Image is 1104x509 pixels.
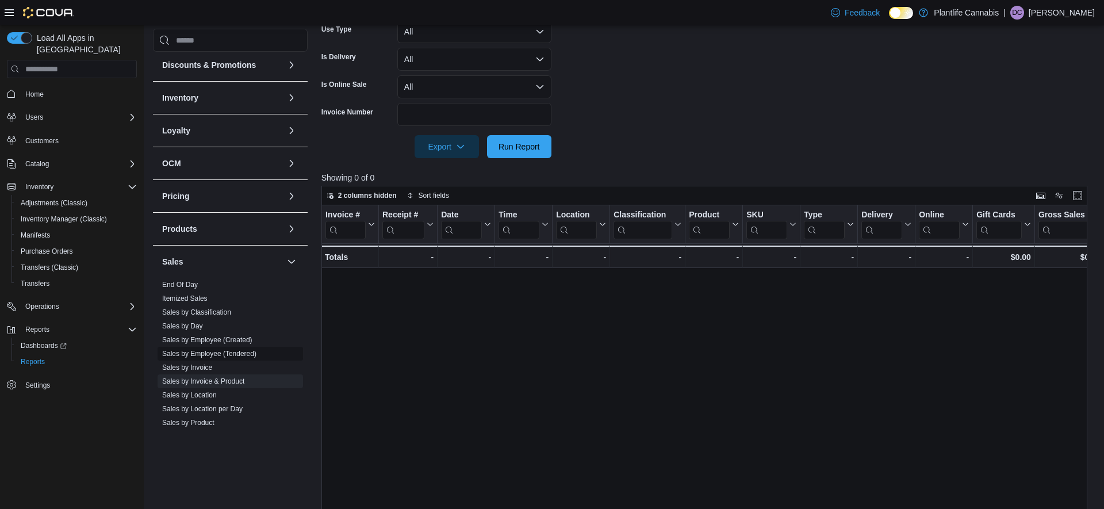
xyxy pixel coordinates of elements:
[32,32,137,55] span: Load All Apps in [GEOGRAPHIC_DATA]
[321,25,351,34] label: Use Type
[162,322,203,331] span: Sales by Day
[21,180,137,194] span: Inventory
[21,341,67,350] span: Dashboards
[162,281,198,289] a: End Of Day
[162,419,214,427] a: Sales by Product
[2,156,141,172] button: Catalog
[614,210,672,239] div: Classification
[689,210,730,221] div: Product
[804,250,854,264] div: -
[614,250,681,264] div: -
[321,172,1095,183] p: Showing 0 of 0
[689,250,739,264] div: -
[285,189,298,203] button: Pricing
[861,210,911,239] button: Delivery
[285,156,298,170] button: OCM
[382,210,434,239] button: Receipt #
[1003,6,1006,20] p: |
[689,210,730,239] div: Product
[976,210,1022,221] div: Gift Cards
[441,250,491,264] div: -
[162,59,256,71] h3: Discounts & Promotions
[1038,250,1101,264] div: $0.00
[746,210,787,221] div: SKU
[382,210,424,221] div: Receipt #
[21,378,55,392] a: Settings
[16,339,137,353] span: Dashboards
[25,90,44,99] span: Home
[21,215,107,224] span: Inventory Manager (Classic)
[919,210,960,239] div: Online
[1038,210,1091,221] div: Gross Sales
[397,75,551,98] button: All
[11,354,141,370] button: Reports
[16,244,78,258] a: Purchase Orders
[889,7,913,19] input: Dark Mode
[16,261,83,274] a: Transfers (Classic)
[919,210,960,221] div: Online
[16,228,55,242] a: Manifests
[804,210,845,239] div: Type
[499,210,539,221] div: Time
[746,250,796,264] div: -
[2,109,141,125] button: Users
[25,325,49,334] span: Reports
[162,190,282,202] button: Pricing
[325,210,366,221] div: Invoice #
[21,323,54,336] button: Reports
[162,336,252,344] a: Sales by Employee (Created)
[16,244,137,258] span: Purchase Orders
[21,86,137,101] span: Home
[162,125,282,136] button: Loyalty
[21,110,48,124] button: Users
[21,110,137,124] span: Users
[421,135,472,158] span: Export
[162,377,244,386] span: Sales by Invoice & Product
[11,227,141,243] button: Manifests
[162,158,181,169] h3: OCM
[25,302,59,311] span: Operations
[162,391,217,399] a: Sales by Location
[21,323,137,336] span: Reports
[402,189,454,202] button: Sort fields
[162,432,249,441] span: Sales by Product & Location
[21,300,64,313] button: Operations
[1038,210,1091,239] div: Gross Sales
[11,243,141,259] button: Purchase Orders
[1038,210,1101,239] button: Gross Sales
[382,210,424,239] div: Receipt # URL
[162,404,243,414] span: Sales by Location per Day
[285,222,298,236] button: Products
[16,355,137,369] span: Reports
[285,58,298,72] button: Discounts & Promotions
[162,59,282,71] button: Discounts & Promotions
[919,250,969,264] div: -
[7,81,137,423] nav: Complex example
[321,52,356,62] label: Is Delivery
[162,363,212,372] span: Sales by Invoice
[16,228,137,242] span: Manifests
[285,91,298,105] button: Inventory
[21,157,137,171] span: Catalog
[325,210,366,239] div: Invoice #
[499,141,540,152] span: Run Report
[16,277,54,290] a: Transfers
[976,250,1031,264] div: $0.00
[441,210,491,239] button: Date
[162,92,282,104] button: Inventory
[2,377,141,393] button: Settings
[689,210,739,239] button: Product
[162,391,217,400] span: Sales by Location
[1071,189,1084,202] button: Enter fullscreen
[415,135,479,158] button: Export
[861,250,911,264] div: -
[162,92,198,104] h3: Inventory
[321,108,373,117] label: Invoice Number
[162,256,282,267] button: Sales
[21,231,50,240] span: Manifests
[976,210,1022,239] div: Gift Card Sales
[16,355,49,369] a: Reports
[16,196,137,210] span: Adjustments (Classic)
[397,48,551,71] button: All
[25,381,50,390] span: Settings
